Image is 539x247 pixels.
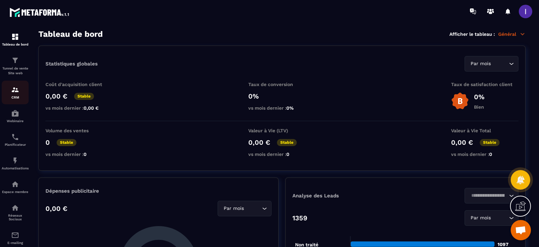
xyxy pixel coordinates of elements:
div: Ouvrir le chat [511,220,531,240]
span: 0,00 € [84,105,99,111]
p: Planificateur [2,143,29,146]
img: formation [11,86,19,94]
a: schedulerschedulerPlanificateur [2,128,29,152]
span: 0 [286,152,289,157]
p: vs mois dernier : [45,152,113,157]
p: 0 [45,138,50,146]
p: 0,00 € [45,204,67,213]
span: 0% [286,105,294,111]
a: formationformationTunnel de vente Site web [2,51,29,81]
p: vs mois dernier : [248,152,316,157]
span: Par mois [222,205,245,212]
img: automations [11,109,19,117]
img: formation [11,33,19,41]
h3: Tableau de bord [38,29,103,39]
input: Search for option [492,214,507,222]
p: Statistiques globales [45,61,98,67]
p: Valeur à Vie (LTV) [248,128,316,133]
span: 0 [84,152,87,157]
a: automationsautomationsEspace membre [2,175,29,199]
a: automationsautomationsWebinaire [2,104,29,128]
img: logo [9,6,70,18]
div: Search for option [465,188,518,203]
input: Search for option [245,205,260,212]
input: Search for option [469,192,507,199]
p: 0,00 € [45,92,67,100]
p: Afficher le tableau : [449,31,495,37]
p: Automatisations [2,166,29,170]
p: Stable [57,139,76,146]
p: Général [498,31,526,37]
a: formationformationTableau de bord [2,28,29,51]
img: email [11,231,19,239]
p: Taux de conversion [248,82,316,87]
input: Search for option [492,60,507,67]
div: Search for option [465,210,518,226]
p: 0% [248,92,316,100]
p: Taux de satisfaction client [451,82,518,87]
p: Volume des ventes [45,128,113,133]
p: 0,00 € [451,138,473,146]
p: E-mailing [2,241,29,245]
span: 0 [489,152,492,157]
span: Par mois [469,60,492,67]
span: Par mois [469,214,492,222]
p: vs mois dernier : [248,105,316,111]
img: scheduler [11,133,19,141]
img: social-network [11,204,19,212]
p: vs mois dernier : [45,105,113,111]
a: formationformationCRM [2,81,29,104]
a: automationsautomationsAutomatisations [2,152,29,175]
p: Coût d'acquisition client [45,82,113,87]
p: 0,00 € [248,138,270,146]
p: 0% [474,93,484,101]
p: Valeur à Vie Total [451,128,518,133]
p: Analyse des Leads [292,193,406,199]
p: Stable [74,93,94,100]
a: social-networksocial-networkRéseaux Sociaux [2,199,29,226]
p: Tunnel de vente Site web [2,66,29,76]
img: automations [11,180,19,188]
p: 1359 [292,214,307,222]
p: Webinaire [2,119,29,123]
img: automations [11,157,19,165]
p: Espace membre [2,190,29,194]
p: Tableau de bord [2,43,29,46]
p: Bien [474,104,484,110]
p: Stable [480,139,500,146]
div: Search for option [218,201,272,216]
p: Stable [277,139,297,146]
img: b-badge-o.b3b20ee6.svg [451,92,469,110]
div: Search for option [465,56,518,72]
p: CRM [2,95,29,99]
img: formation [11,56,19,64]
p: Dépenses publicitaire [45,188,272,194]
p: vs mois dernier : [451,152,518,157]
p: Réseaux Sociaux [2,214,29,221]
